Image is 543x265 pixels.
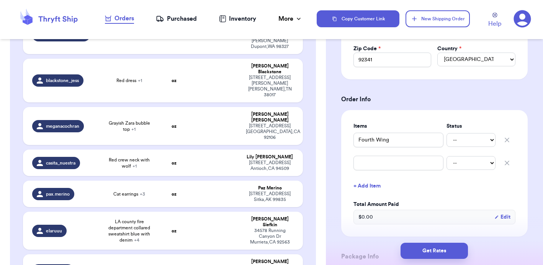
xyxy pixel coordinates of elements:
[156,14,197,23] a: Purchased
[341,95,528,104] h3: Order Info
[488,19,501,28] span: Help
[317,10,399,27] button: Copy Customer Link
[353,45,381,53] label: Zip Code
[106,157,152,169] span: Red crew neck with wolf
[246,228,294,245] div: 34578 Running Canyon Dr Murrieta , CA 92563
[246,32,294,49] div: [STREET_ADDRESS][PERSON_NAME] Dupont , WA 98327
[488,13,501,28] a: Help
[437,45,461,53] label: Country
[113,191,145,197] span: Cat earrings
[172,192,177,196] strong: oz
[106,120,152,132] span: Grayish Zara bubble top
[172,124,177,128] strong: oz
[246,191,294,202] div: [STREET_ADDRESS] Sitka , AK 99835
[246,63,294,75] div: [PERSON_NAME] Blackstone
[494,213,510,221] button: Edit
[105,14,134,24] a: Orders
[116,77,142,84] span: Red dress
[353,122,443,130] label: Items
[219,14,256,23] a: Inventory
[246,75,294,98] div: [STREET_ADDRESS][PERSON_NAME] [PERSON_NAME] , TN 38017
[350,178,518,194] button: + Add Item
[401,243,468,259] button: Get Rates
[246,160,294,171] div: [STREET_ADDRESS] Antioch , CA 94509
[46,228,62,234] span: elaruuu
[278,14,303,23] div: More
[131,127,136,132] span: + 1
[138,78,142,83] span: + 1
[172,161,177,165] strong: oz
[134,238,139,242] span: + 4
[447,122,496,130] label: Status
[172,229,177,233] strong: oz
[246,185,294,191] div: Paz Merino
[246,216,294,228] div: [PERSON_NAME] Siefkin
[46,191,70,197] span: pax.merino
[46,160,75,166] span: casita_nuestra
[246,154,294,160] div: Lily [PERSON_NAME]
[106,219,152,243] span: LA county fire department collared sweatshirt blue with denim
[353,201,515,208] label: Total Amount Paid
[358,213,373,221] span: $ 0.00
[132,164,137,168] span: + 1
[246,112,294,123] div: [PERSON_NAME] [PERSON_NAME]
[46,77,79,84] span: blackstone_jess
[172,78,177,83] strong: oz
[406,10,470,27] button: New Shipping Order
[353,53,432,67] input: 12345
[46,123,79,129] span: meganacochran
[140,192,145,196] span: + 3
[246,123,294,140] div: [STREET_ADDRESS] [GEOGRAPHIC_DATA] , CA 92106
[105,14,134,23] div: Orders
